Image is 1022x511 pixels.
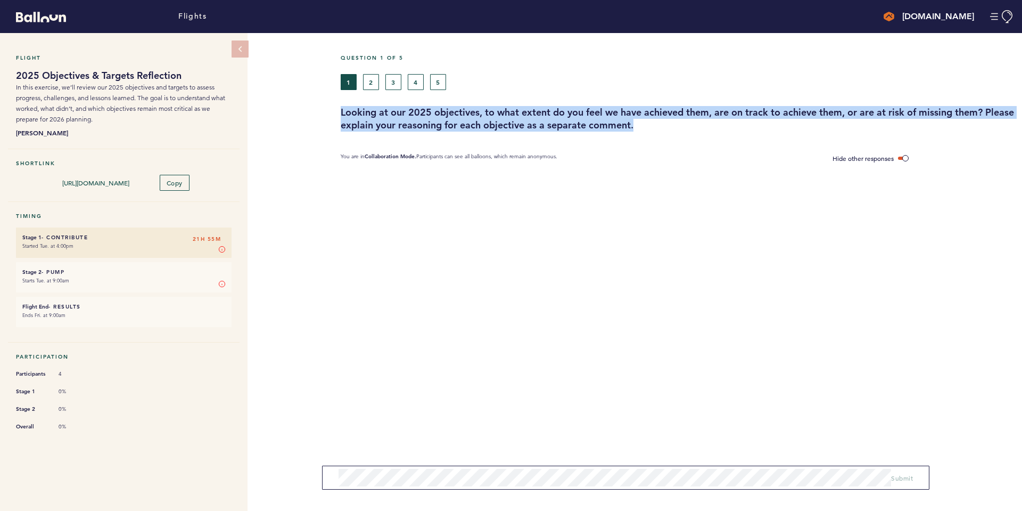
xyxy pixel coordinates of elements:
small: Flight End [22,303,48,310]
h6: - Pump [22,269,225,275]
span: Stage 1 [16,386,48,397]
button: Copy [160,175,189,191]
small: Stage 2 [22,269,42,275]
h4: [DOMAIN_NAME] [902,10,974,23]
h5: Shortlink [16,160,232,167]
h5: Question 1 of 5 [341,54,1014,61]
span: Participants [16,369,48,379]
h6: - Results [22,303,225,310]
button: 5 [430,74,446,90]
span: 21H 55M [193,234,221,245]
button: Submit [891,473,913,483]
time: Starts Tue. at 9:00am [22,277,69,284]
h5: Timing [16,213,232,220]
span: Hide other responses [833,154,894,163]
h5: Flight [16,54,232,61]
button: 1 [341,74,357,90]
span: 0% [59,405,90,413]
b: [PERSON_NAME] [16,127,232,138]
small: Stage 1 [22,234,42,241]
h3: Looking at our 2025 objectives, to what extent do you feel we have achieved them, are on track to... [341,106,1014,132]
span: 0% [59,423,90,431]
h1: 2025 Objectives & Targets Reflection [16,69,232,82]
span: In this exercise, we’ll review our 2025 objectives and targets to assess progress, challenges, an... [16,83,225,123]
span: Stage 2 [16,404,48,415]
a: Balloon [8,11,66,22]
p: You are in Participants can see all balloons, which remain anonymous. [341,153,557,164]
time: Started Tue. at 4:00pm [22,242,73,249]
button: 3 [385,74,401,90]
span: Overall [16,421,48,432]
span: 4 [59,370,90,378]
h5: Participation [16,353,232,360]
svg: Balloon [16,12,66,22]
button: 4 [408,74,424,90]
span: Copy [167,179,183,187]
span: Submit [891,474,913,482]
button: Manage Account [990,10,1014,23]
time: Ends Fri. at 9:00am [22,312,65,319]
h6: - Contribute [22,234,225,241]
a: Flights [178,11,207,22]
button: 2 [363,74,379,90]
b: Collaboration Mode. [365,153,416,160]
span: 0% [59,388,90,395]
